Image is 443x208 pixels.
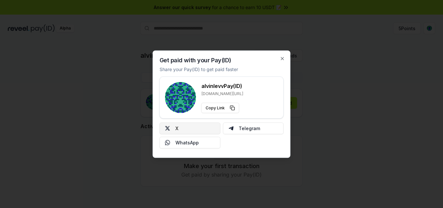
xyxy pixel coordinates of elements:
p: [DOMAIN_NAME][URL] [201,91,243,96]
img: Telegram [228,126,233,131]
img: Whatsapp [165,140,170,145]
button: WhatsApp [160,137,221,148]
h3: alvinlevv Pay(ID) [201,82,243,90]
button: Telegram [223,122,284,134]
button: X [160,122,221,134]
button: Copy Link [201,103,239,113]
h2: Get paid with your Pay(ID) [160,57,231,63]
img: X [165,126,170,131]
p: Share your Pay(ID) to get paid faster [160,66,238,72]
